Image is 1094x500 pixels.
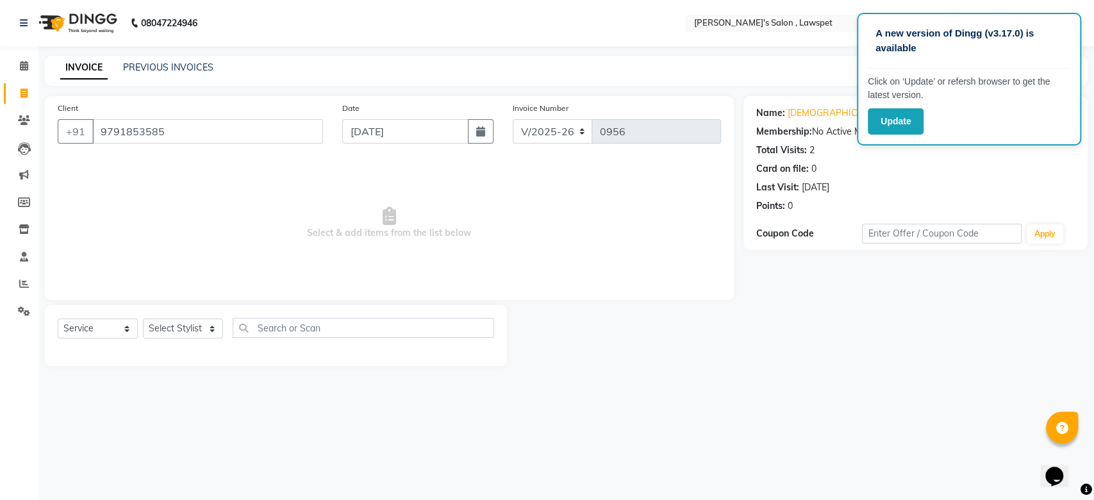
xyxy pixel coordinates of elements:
a: INVOICE [60,56,108,79]
label: Date [342,103,360,114]
p: A new version of Dingg (v3.17.0) is available [875,26,1063,55]
img: logo [33,5,120,41]
button: +91 [58,119,94,144]
div: Coupon Code [756,227,863,240]
div: Name: [756,106,785,120]
div: Last Visit: [756,181,799,194]
iframe: chat widget [1040,449,1081,487]
div: No Active Membership [756,125,1075,138]
label: Client [58,103,78,114]
button: Update [868,108,924,135]
p: Click on ‘Update’ or refersh browser to get the latest version. [868,75,1070,102]
div: Total Visits: [756,144,807,157]
div: Card on file: [756,162,809,176]
span: Select & add items from the list below [58,159,721,287]
label: Invoice Number [513,103,568,114]
a: [DEMOGRAPHIC_DATA] [788,106,888,120]
input: Enter Offer / Coupon Code [862,224,1022,244]
input: Search by Name/Mobile/Email/Code [92,119,323,144]
div: 0 [811,162,816,176]
div: Membership: [756,125,812,138]
input: Search or Scan [233,318,494,338]
b: 08047224946 [141,5,197,41]
button: Apply [1027,224,1063,244]
div: Points: [756,199,785,213]
div: [DATE] [802,181,829,194]
div: 0 [788,199,793,213]
div: 2 [809,144,815,157]
a: PREVIOUS INVOICES [123,62,213,73]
